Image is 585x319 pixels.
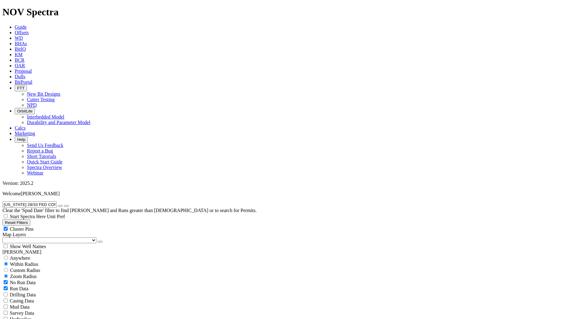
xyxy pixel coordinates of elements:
span: Drilling Data [10,292,36,297]
span: OrbitLite [17,109,32,113]
div: Version: 2025.2 [2,181,583,186]
a: Interbedded Model [27,114,64,119]
button: Help [15,136,28,143]
a: Quick Start Guide [27,159,62,164]
span: Within Radius [10,262,38,267]
span: Zoom Radius [10,274,37,279]
a: OAR [15,63,25,68]
a: BCR [15,57,24,63]
button: Reset Filters [2,219,30,226]
span: [PERSON_NAME] [21,191,60,196]
span: FTT [17,86,24,90]
a: BitPortal [15,79,32,85]
span: Custom Radius [10,268,40,273]
button: FTT [15,85,27,91]
a: Cutter Testing [27,97,55,102]
a: NPD [27,102,37,108]
span: Cluster Pins [10,226,34,232]
a: New Bit Designs [27,91,60,97]
input: Search [2,201,57,208]
a: Spectra Overview [27,165,62,170]
a: Proposal [15,68,32,74]
span: Run Data [10,286,28,291]
a: Short Tutorials [27,154,56,159]
span: Anywhere [10,255,30,261]
a: Offsets [15,30,29,35]
span: Clear the 'Spud Date' filter to find [PERSON_NAME] and Runs greater than [DEMOGRAPHIC_DATA] or to... [2,208,257,213]
a: Calcs [15,125,26,130]
span: Unit Pref [47,214,65,219]
a: BitIQ [15,46,26,52]
a: Report a Bug [27,148,53,153]
span: No Run Data [10,280,35,285]
a: Guide [15,24,27,30]
h1: NOV Spectra [2,6,583,18]
p: Welcome [2,191,583,196]
button: OrbitLite [15,108,35,114]
span: Survey Data [10,310,34,316]
span: Show Well Names [10,244,46,249]
a: WD [15,35,23,41]
a: KM [15,52,23,57]
a: Durability and Parameter Model [27,120,91,125]
input: Start Spectra Here [4,214,8,218]
a: Marketing [15,131,35,136]
span: Map Layers [2,232,26,237]
span: Help [17,137,25,142]
a: Send Us Feedback [27,143,63,148]
span: Start Spectra Here [10,214,46,219]
div: [PERSON_NAME] [2,249,583,255]
a: Dulls [15,74,25,79]
span: Mud Data [10,304,29,310]
span: Casing Data [10,298,34,303]
a: BHAs [15,41,27,46]
a: Webinar [27,170,43,175]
